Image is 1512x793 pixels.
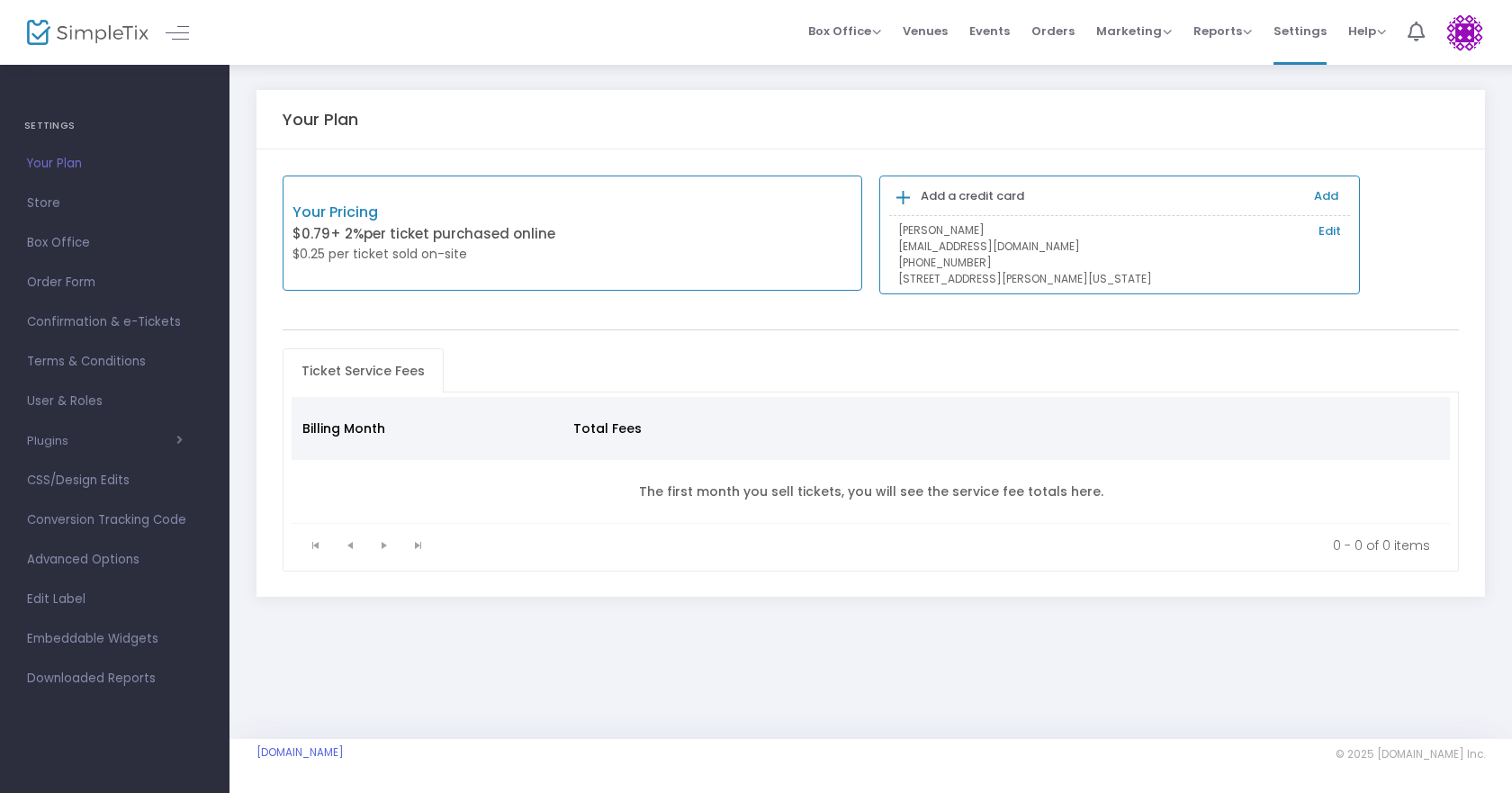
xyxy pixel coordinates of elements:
span: Events [969,8,1010,54]
p: [EMAIL_ADDRESS][DOMAIN_NAME] [898,239,1341,255]
span: Confirmation & e-Tickets [27,311,202,334]
span: Edit Label [27,588,202,611]
span: Venues [903,8,948,54]
h5: Your Plan [283,110,358,130]
td: The first month you sell tickets, you will see the service fee totals here. [292,460,1451,524]
span: Advanced Options [27,548,202,572]
p: $0.79 per ticket purchased online [292,224,572,245]
span: User & Roles [27,390,202,413]
p: $0.25 per ticket sold on-site [292,245,572,264]
span: Marketing [1096,23,1172,40]
span: Terms & Conditions [27,350,202,374]
b: Add a credit card [921,187,1024,204]
span: Ticket Service Fees [291,356,436,385]
th: Billing Month [292,397,563,460]
a: Edit [1318,222,1341,240]
span: Store [27,192,202,215]
a: [DOMAIN_NAME] [256,745,344,760]
span: Embeddable Widgets [27,627,202,651]
span: + 2% [330,224,364,243]
button: Plugins [27,434,183,448]
span: Settings [1273,8,1327,54]
kendo-pager-info: 0 - 0 of 0 items [448,536,1431,554]
span: Orders [1031,8,1075,54]
span: Help [1348,23,1386,40]
span: Conversion Tracking Code [27,509,202,532]
th: Total Fees [562,397,809,460]
span: Order Form [27,271,202,294]
span: CSS/Design Edits [27,469,202,492]
span: Downloaded Reports [27,667,202,690]
p: [PHONE_NUMBER] [898,255,1341,271]
a: Add [1314,187,1338,204]
p: Your Pricing [292,202,572,223]
p: [STREET_ADDRESS][PERSON_NAME][US_STATE] [898,271,1341,287]
span: Box Office [808,23,881,40]
span: Your Plan [27,152,202,176]
span: Box Office [27,231,202,255]
span: © 2025 [DOMAIN_NAME] Inc. [1336,747,1485,761]
h4: SETTINGS [24,108,205,144]
div: Data table [292,397,1451,524]
span: Reports [1193,23,1252,40]
p: [PERSON_NAME] [898,222,1341,239]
